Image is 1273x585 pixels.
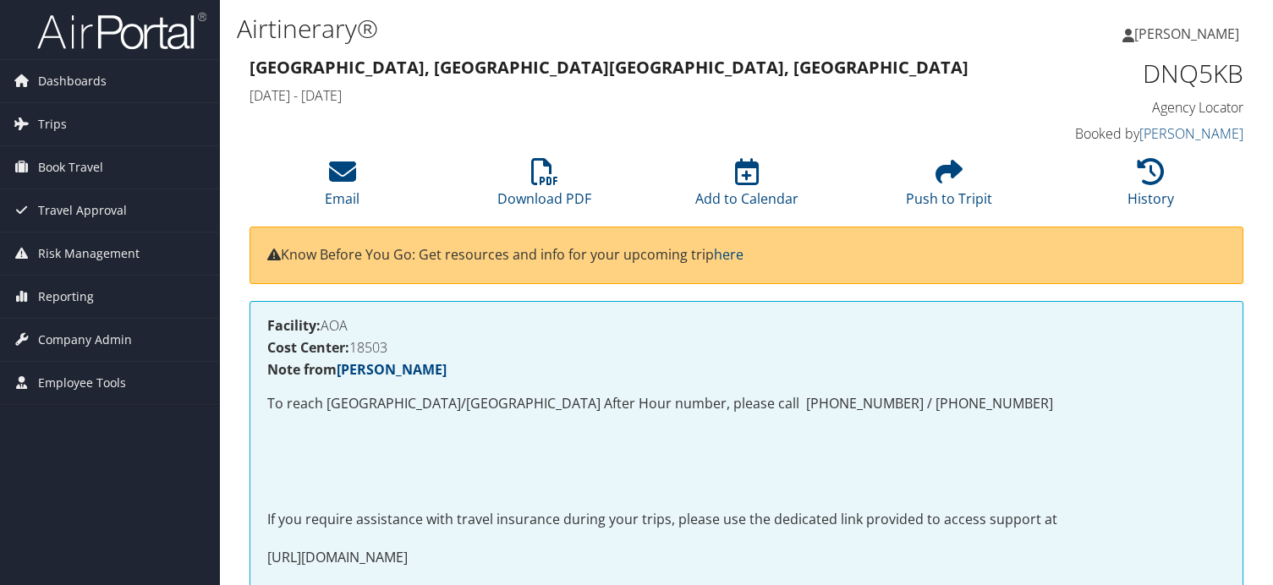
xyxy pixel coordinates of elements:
span: Dashboards [38,60,107,102]
img: airportal-logo.png [37,11,206,51]
p: Know Before You Go: Get resources and info for your upcoming trip [267,244,1226,266]
span: Company Admin [38,319,132,361]
a: Add to Calendar [695,167,798,208]
a: [PERSON_NAME] [1139,124,1243,143]
span: Reporting [38,276,94,318]
h1: DNQ5KB [1014,56,1243,91]
span: Trips [38,103,67,145]
h4: Booked by [1014,124,1243,143]
a: Download PDF [497,167,591,208]
span: Employee Tools [38,362,126,404]
p: [URL][DOMAIN_NAME] [267,547,1226,569]
p: If you require assistance with travel insurance during your trips, please use the dedicated link ... [267,509,1226,531]
strong: Cost Center: [267,338,349,357]
h4: Agency Locator [1014,98,1243,117]
p: To reach [GEOGRAPHIC_DATA]/[GEOGRAPHIC_DATA] After Hour number, please call [PHONE_NUMBER] / [PHO... [267,393,1226,415]
strong: Note from [267,360,447,379]
h4: 18503 [267,341,1226,354]
h1: Airtinerary® [237,11,916,46]
span: Travel Approval [38,189,127,232]
a: here [714,245,743,264]
a: History [1128,167,1174,208]
h4: AOA [267,319,1226,332]
strong: Facility: [267,316,321,335]
a: Email [325,167,359,208]
strong: [GEOGRAPHIC_DATA], [GEOGRAPHIC_DATA] [GEOGRAPHIC_DATA], [GEOGRAPHIC_DATA] [250,56,968,79]
h4: [DATE] - [DATE] [250,86,989,105]
a: [PERSON_NAME] [337,360,447,379]
span: Risk Management [38,232,140,275]
span: [PERSON_NAME] [1134,25,1239,43]
a: Push to Tripit [906,167,992,208]
a: [PERSON_NAME] [1122,8,1256,59]
span: Book Travel [38,146,103,189]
